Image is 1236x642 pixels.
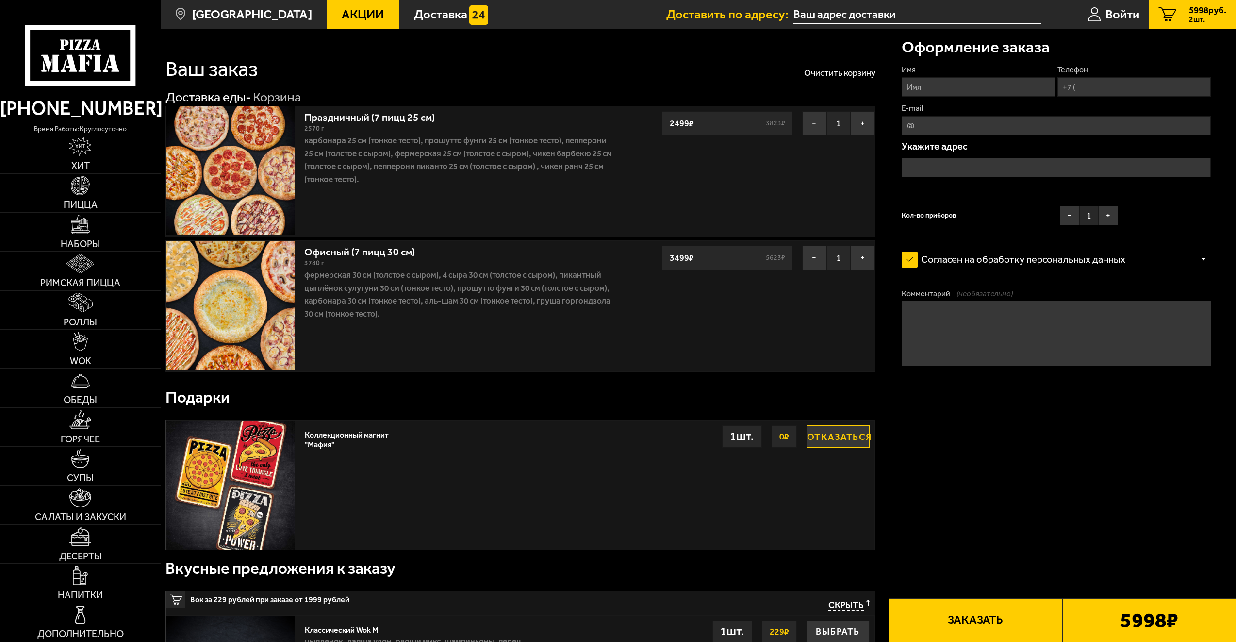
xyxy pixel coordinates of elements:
button: Отказаться [807,425,870,448]
input: Имя [902,77,1055,97]
span: Вок за 229 рублей при заказе от 1999 рублей [190,591,615,604]
span: (необязательно) [956,288,1013,299]
h3: Подарки [165,389,230,405]
span: 3780 г [304,259,324,267]
img: 15daf4d41897b9f0e9f617042186c801.svg [469,5,489,25]
span: 2570 г [304,124,324,133]
input: Ваш адрес доставки [793,6,1040,24]
span: Наборы [61,239,100,249]
button: − [802,246,826,270]
span: Хит [71,161,90,171]
span: Горячее [61,435,100,444]
label: E-mail [902,103,1211,114]
input: @ [902,116,1211,135]
button: + [851,246,875,270]
button: + [1099,206,1118,225]
p: Фермерская 30 см (толстое с сыром), 4 сыра 30 см (толстое с сыром), Пикантный цыплёнок сулугуни 3... [304,269,612,320]
strong: 2499 ₽ [667,114,696,133]
a: Коллекционный магнит "Мафия"Отказаться0₽1шт. [166,420,875,549]
div: Коллекционный магнит "Мафия" [305,425,400,449]
h1: Ваш заказ [165,59,258,79]
a: Доставка еды- [165,89,251,105]
span: Войти [1105,8,1139,20]
span: Доставить по адресу: [666,8,793,20]
label: Комментарий [902,288,1211,299]
b: 5998 ₽ [1120,610,1178,630]
span: Доставка [414,8,467,20]
button: Скрыть [828,600,870,611]
span: Супы [67,473,94,483]
span: Пицца [64,200,98,210]
button: − [802,111,826,135]
span: Напитки [58,591,103,600]
div: 1 шт. [722,425,762,448]
div: Корзина [253,89,301,105]
span: Десерты [59,552,102,561]
div: Классический Wok M [305,621,532,635]
s: 5623 ₽ [764,254,787,261]
span: 1 [826,111,851,135]
span: Салаты и закуски [35,512,126,522]
input: +7 ( [1057,77,1211,97]
span: 1 [826,246,851,270]
label: Согласен на обработку персональных данных [902,247,1138,272]
span: Роллы [64,318,97,327]
h3: Вкусные предложения к заказу [165,560,396,576]
span: Кол-во приборов [902,212,956,219]
button: + [851,111,875,135]
strong: 229 ₽ [767,623,791,641]
span: 1 [1079,206,1099,225]
strong: 3499 ₽ [667,249,696,267]
span: WOK [70,356,91,366]
span: 5998 руб. [1189,6,1226,15]
span: Акции [342,8,384,20]
span: 2 шт. [1189,16,1226,23]
label: Телефон [1057,65,1211,75]
a: Офисный (7 пицц 30 см) [304,242,428,258]
strong: 0 ₽ [777,427,791,446]
h3: Оформление заказа [902,39,1050,55]
button: Очистить корзину [804,68,875,77]
span: Обеды [64,395,97,405]
p: Карбонара 25 см (тонкое тесто), Прошутто Фунги 25 см (тонкое тесто), Пепперони 25 см (толстое с с... [304,134,612,186]
button: − [1060,206,1079,225]
a: Праздничный (7 пицц 25 см) [304,107,448,123]
s: 3823 ₽ [764,120,787,127]
button: Заказать [889,598,1062,642]
span: Римская пицца [40,278,120,288]
label: Имя [902,65,1055,75]
p: Укажите адрес [902,142,1211,152]
span: Дополнительно [37,629,124,639]
span: Скрыть [828,600,864,611]
span: [GEOGRAPHIC_DATA] [192,8,312,20]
